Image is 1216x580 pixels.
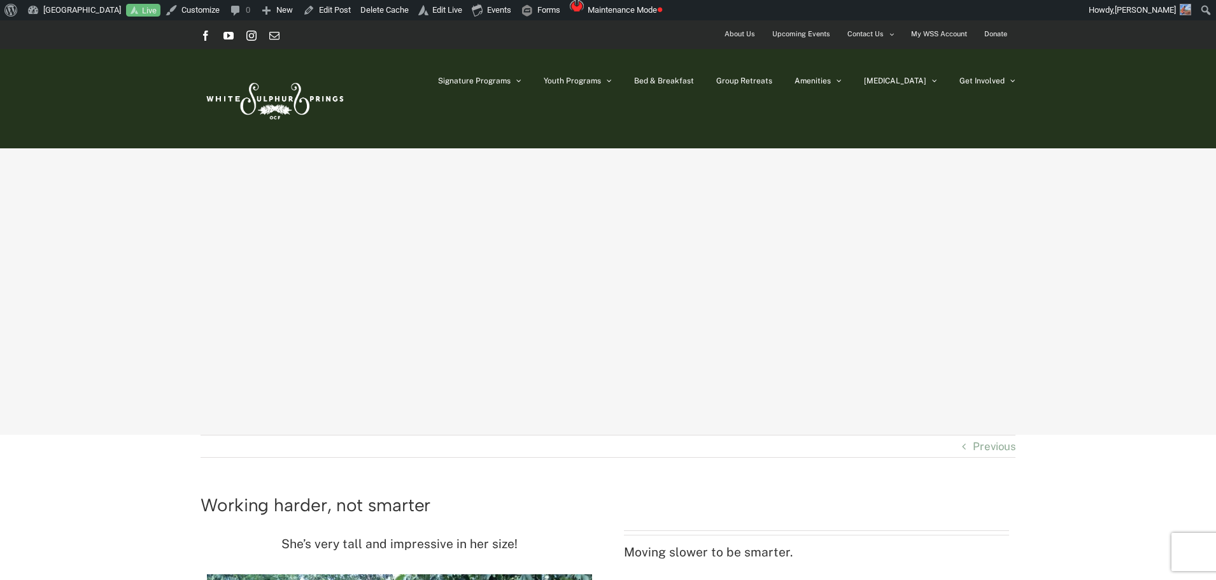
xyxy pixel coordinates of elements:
a: Instagram [246,31,257,41]
a: My WSS Account [903,20,975,48]
span: Bed & Breakfast [634,77,694,85]
nav: Main Menu [438,49,1015,113]
span: About Us [725,25,755,43]
img: White Sulphur Springs Logo [201,69,347,129]
span: [PERSON_NAME] [1115,5,1176,15]
a: Amenities [795,49,842,113]
span: Upcoming Events [772,25,830,43]
a: About Us [716,20,763,48]
span: My WSS Account [911,25,967,43]
span: Contact Us [847,25,884,43]
a: Contact Us [839,20,902,48]
span: Youth Programs [544,77,601,85]
nav: Secondary Menu [716,20,1015,48]
span: Signature Programs [438,77,511,85]
a: YouTube [223,31,234,41]
a: Facebook [201,31,211,41]
a: Signature Programs [438,49,521,113]
a: Donate [976,20,1015,48]
a: Get Involved [959,49,1015,113]
span: Donate [984,25,1007,43]
span: Get Involved [959,77,1005,85]
a: Bed & Breakfast [634,49,694,113]
a: Youth Programs [544,49,612,113]
span: Amenities [795,77,831,85]
span: Group Retreats [716,77,772,85]
a: Email [269,31,279,41]
a: Upcoming Events [764,20,838,48]
a: Live [126,4,160,17]
a: Previous [973,435,1015,457]
a: [MEDICAL_DATA] [864,49,937,113]
p: Moving slower to be smarter. [624,542,1009,563]
span: [MEDICAL_DATA] [864,77,926,85]
h1: Working harder, not smarter [201,496,1015,515]
a: Group Retreats [716,49,772,113]
p: She’s very tall and impressive in her size! [207,534,592,555]
img: SusannePappal-66x66.jpg [1180,4,1191,15]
